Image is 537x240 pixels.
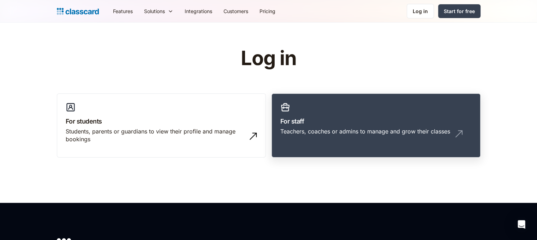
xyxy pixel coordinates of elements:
h1: Log in [156,47,381,69]
div: Open Intercom Messenger [513,216,530,233]
h3: For students [66,116,257,126]
div: Start for free [444,7,475,15]
a: For studentsStudents, parents or guardians to view their profile and manage bookings [57,93,266,158]
a: Customers [218,3,254,19]
a: Integrations [179,3,218,19]
a: Start for free [438,4,481,18]
div: Teachers, coaches or admins to manage and grow their classes [280,127,450,135]
a: Pricing [254,3,281,19]
div: Solutions [144,7,165,15]
a: Features [107,3,138,19]
a: home [57,6,99,16]
div: Solutions [138,3,179,19]
div: Log in [413,7,428,15]
h3: For staff [280,116,472,126]
a: For staffTeachers, coaches or admins to manage and grow their classes [272,93,481,158]
div: Students, parents or guardians to view their profile and manage bookings [66,127,243,143]
a: Log in [407,4,434,18]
